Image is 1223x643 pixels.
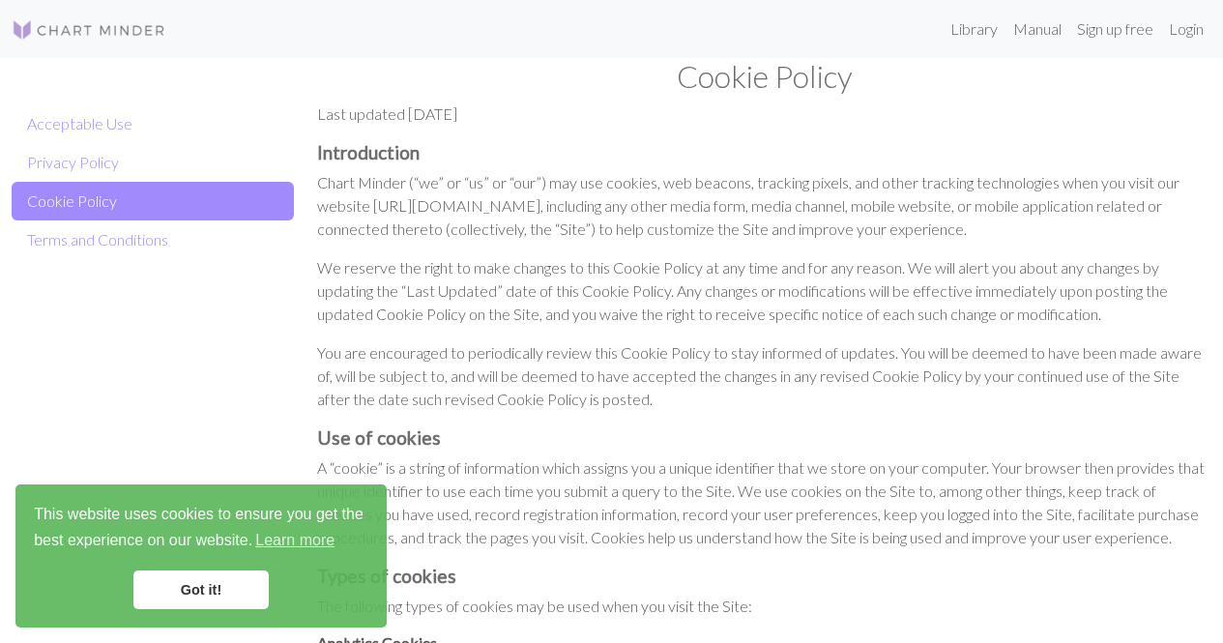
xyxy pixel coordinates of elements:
p: A “cookie” is a string of information which assigns you a unique identifier that we store on your... [317,456,1211,549]
a: Terms and Conditions [12,220,294,259]
p: Last updated [DATE] [317,102,1211,126]
h3: Types of cookies [317,565,1211,587]
div: cookieconsent [15,484,387,628]
p: You are encouraged to periodically review this Cookie Policy to stay informed of updates. You wil... [317,341,1211,411]
p: We reserve the right to make changes to this Cookie Policy at any time and for any reason. We wil... [317,256,1211,326]
p: Chart Minder (“we” or “us” or “our”) may use cookies, web beacons, tracking pixels, and other tra... [317,171,1211,241]
a: Privacy Policy [12,143,294,182]
a: dismiss cookie message [133,570,269,609]
img: Logo [12,18,166,42]
h3: Use of cookies [317,426,1211,449]
span: This website uses cookies to ensure you get the best experience on our website. [34,503,368,555]
h2: Cookie Policy [317,58,1211,95]
h3: Introduction [317,141,1211,163]
p: The following types of cookies may be used when you visit the Site: [317,595,1211,618]
a: Sign up free [1069,10,1161,48]
a: Manual [1005,10,1069,48]
a: Login [1161,10,1211,48]
a: Acceptable Use [12,104,294,143]
a: Cookie Policy [12,182,294,220]
a: Library [943,10,1005,48]
a: learn more about cookies [252,526,337,555]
